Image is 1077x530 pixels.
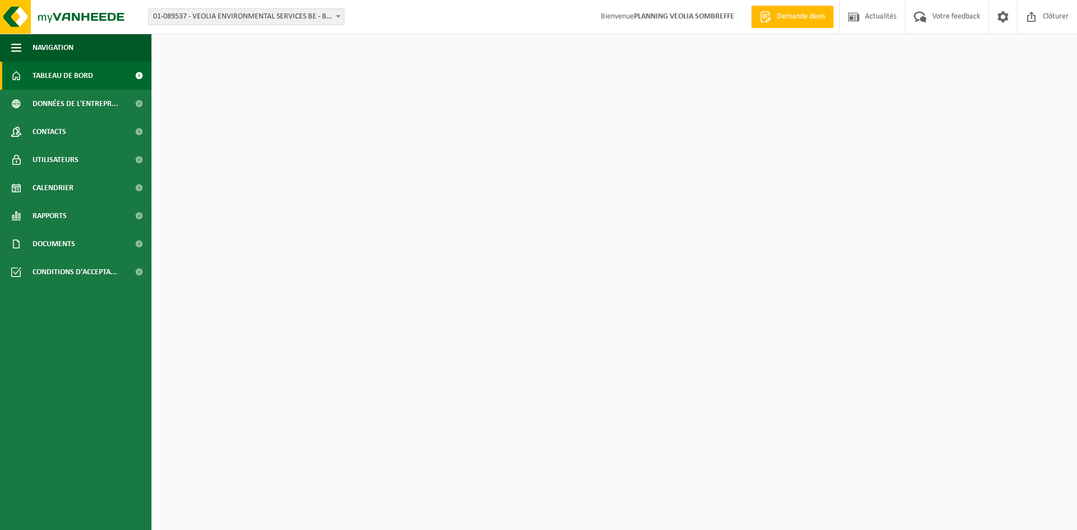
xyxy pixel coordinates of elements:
span: Utilisateurs [33,146,79,174]
span: Navigation [33,34,73,62]
span: Contacts [33,118,66,146]
span: Conditions d'accepta... [33,258,117,286]
span: Tableau de bord [33,62,93,90]
strong: PLANNING VEOLIA SOMBREFFE [634,12,734,21]
span: Calendrier [33,174,73,202]
span: 01-089537 - VEOLIA ENVIRONMENTAL SERVICES BE - BEERSE [148,8,344,25]
span: Données de l'entrepr... [33,90,118,118]
span: Rapports [33,202,67,230]
span: Demande devis [774,11,828,22]
a: Demande devis [751,6,834,28]
span: Documents [33,230,75,258]
span: 01-089537 - VEOLIA ENVIRONMENTAL SERVICES BE - BEERSE [149,9,344,25]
